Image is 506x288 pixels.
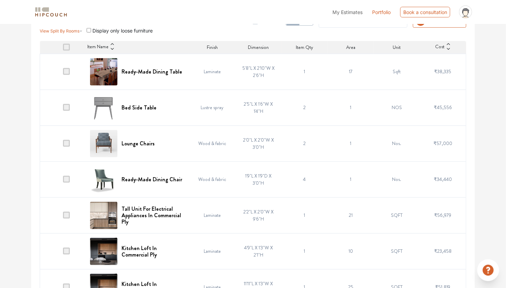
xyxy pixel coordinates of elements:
[374,161,420,197] td: Nos.
[400,7,450,17] div: Book a consultation
[374,233,420,269] td: SQFT
[62,18,77,24] span: ₹20.18
[434,68,452,75] span: ₹38,335
[87,43,109,51] span: Item Name
[328,197,374,233] td: 21
[328,161,374,197] td: 1
[40,28,79,34] span: View Split By Rooms
[372,9,391,16] a: Portfolio
[79,18,89,24] span: Lacs
[346,44,355,51] span: Area
[122,176,182,183] h6: Ready-Made Dining Chair
[281,126,328,161] td: 2
[235,161,281,197] td: 1'9"L X 1'9"D X 3'0"H
[248,44,269,51] span: Dimension
[235,54,281,90] td: 5'8"L X 2'10"W X 2'6"H
[40,18,62,24] span: Total Cost
[122,68,182,75] h6: Ready-Made Dining Table
[328,233,374,269] td: 10
[374,54,420,90] td: Sqft
[281,90,328,126] td: 2
[433,140,452,147] span: ₹57,000
[235,90,281,126] td: 2'5"L X 1'6"W X 1'4"H
[90,58,117,86] img: Ready-Made Dining Table
[189,161,235,197] td: Wood & fabric
[122,206,185,225] h6: Tall Unit For Electrical Appliances In Commercial Ply
[434,176,452,183] span: ₹34,440
[92,28,153,34] span: Display only loose furniture
[34,4,68,20] span: logo-horizontal.svg
[99,18,124,24] span: Total Items
[122,140,155,147] h6: Lounge Chairs
[235,126,281,161] td: 2'0"L X 2'0"W X 3'0"H
[235,197,281,233] td: 2'2"L X 2'0"W X 9'6"H
[434,248,452,254] span: ₹23,458
[207,44,218,51] span: Finish
[122,104,156,111] h6: Bed Side Table
[281,54,328,90] td: 1
[189,197,235,233] td: Laminate
[296,44,313,51] span: Item Qty
[328,54,374,90] td: 17
[235,233,281,269] td: 4'9"L X 1'3"W X 2'1"H
[34,6,68,18] img: logo-horizontal.svg
[434,104,452,111] span: ₹45,556
[393,44,401,51] span: Unit
[435,43,445,51] span: Cost
[122,245,185,258] h6: Kitchen Loft In Commercial Ply
[281,161,328,197] td: 4
[90,238,117,265] img: Kitchen Loft In Commercial Ply
[328,90,374,126] td: 1
[189,54,235,90] td: Laminate
[189,90,235,126] td: Lustre spray
[328,126,374,161] td: 1
[90,166,117,193] img: Ready-Made Dining Chair
[281,233,328,269] td: 1
[90,202,117,229] img: Tall Unit For Electrical Appliances In Commercial Ply
[90,94,117,121] img: Bed Side Table
[40,25,83,34] button: View Split By Rooms
[189,233,235,269] td: Laminate
[434,212,452,219] span: ₹56,979
[189,126,235,161] td: Wood & fabric
[90,130,117,157] img: Lounge Chairs
[332,9,363,15] span: My Estimates
[281,197,328,233] td: 1
[374,126,420,161] td: Nos.
[374,90,420,126] td: NOS
[374,197,420,233] td: SQFT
